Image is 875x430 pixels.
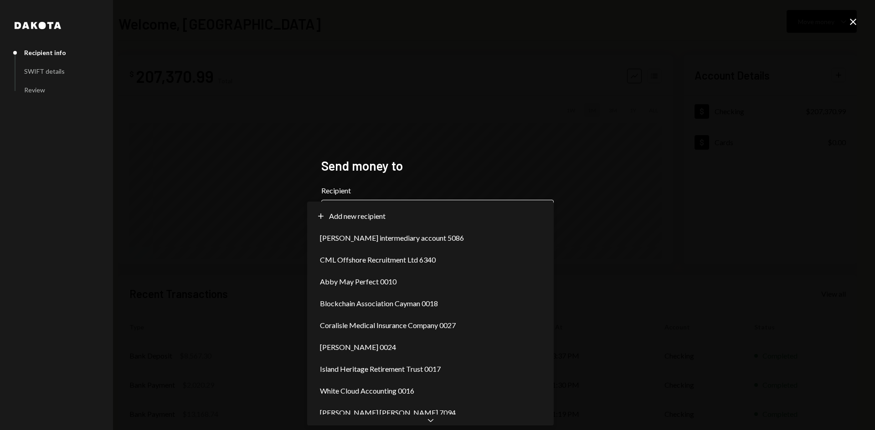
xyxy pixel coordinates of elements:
button: Recipient [321,200,554,225]
span: Blockchain Association Cayman 0018 [320,298,438,309]
span: [PERSON_NAME] intermediary account 5086 [320,233,464,243]
span: Coralisle Medical Insurance Company 0027 [320,320,456,331]
div: Recipient info [24,49,66,56]
label: Recipient [321,185,554,196]
span: [PERSON_NAME] [PERSON_NAME] 7094 [320,407,456,418]
span: Island Heritage Retirement Trust 0017 [320,364,441,374]
span: Abby May Perfect 0010 [320,276,396,287]
div: Review [24,86,45,94]
h2: Send money to [321,157,554,175]
div: SWIFT details [24,67,65,75]
span: White Cloud Accounting 0016 [320,385,414,396]
span: Add new recipient [329,211,386,222]
span: CML Offshore Recruitment Ltd 6340 [320,254,436,265]
span: [PERSON_NAME] 0024 [320,342,396,353]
